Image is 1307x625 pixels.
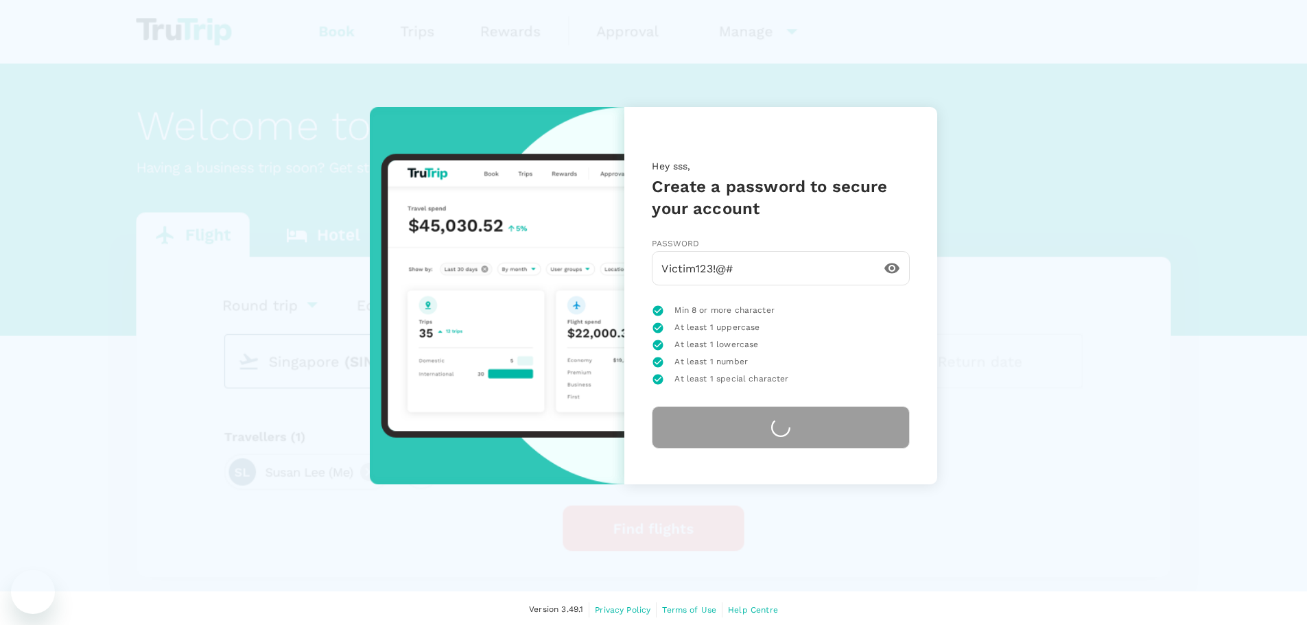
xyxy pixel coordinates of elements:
[595,602,650,617] a: Privacy Policy
[529,603,583,617] span: Version 3.49.1
[674,304,774,318] span: Min 8 or more character
[662,602,716,617] a: Terms of Use
[674,338,758,352] span: At least 1 lowercase
[652,176,910,220] h5: Create a password to secure your account
[595,605,650,615] span: Privacy Policy
[370,107,625,484] img: trutrip-set-password
[652,159,910,176] p: Hey sss,
[674,321,760,335] span: At least 1 uppercase
[674,373,788,386] span: At least 1 special character
[674,355,748,369] span: At least 1 number
[662,605,716,615] span: Terms of Use
[875,252,908,285] button: toggle password visibility
[728,605,778,615] span: Help Centre
[728,602,778,617] a: Help Centre
[11,570,55,614] iframe: Button to launch messaging window
[652,239,699,248] span: Password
